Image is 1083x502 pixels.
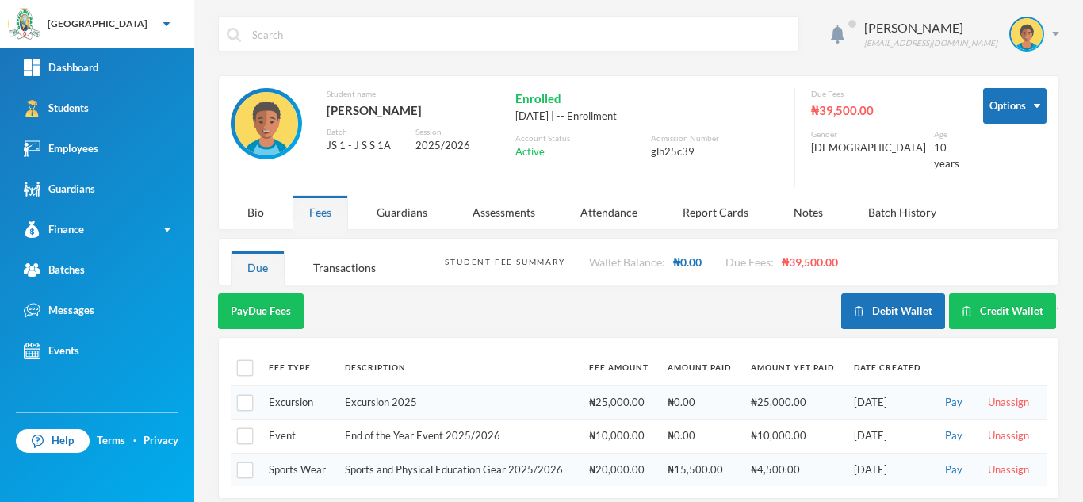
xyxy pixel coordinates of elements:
a: Privacy [144,433,178,449]
div: Guardians [360,195,444,229]
div: [EMAIL_ADDRESS][DOMAIN_NAME] [864,37,997,49]
div: [PERSON_NAME] [327,100,483,121]
div: Fees [293,195,348,229]
td: [DATE] [846,385,932,420]
div: Attendance [564,195,654,229]
td: ₦4,500.00 [743,453,847,486]
button: Pay [940,462,967,479]
span: ₦0.00 [673,255,702,269]
button: Unassign [983,394,1034,412]
span: Due Fees: [725,255,774,269]
button: Credit Wallet [949,293,1056,329]
td: ₦25,000.00 [743,385,847,420]
div: Messages [24,302,94,319]
div: Admission Number [651,132,779,144]
div: Dashboard [24,59,98,76]
th: Fee Type [261,350,337,385]
div: Student name [327,88,483,100]
span: Enrolled [515,88,561,109]
div: Notes [777,195,840,229]
td: Sports Wear [261,453,337,486]
div: Due [231,251,285,285]
td: Event [261,420,337,454]
button: Unassign [983,427,1034,445]
img: STUDENT [1011,18,1043,50]
div: Report Cards [666,195,765,229]
td: End of the Year Event 2025/2026 [337,420,581,454]
th: Amount Yet Paid [743,350,847,385]
td: ₦20,000.00 [581,453,660,486]
div: [DATE] | -- Enrollment [515,109,779,125]
div: [PERSON_NAME] [864,18,997,37]
div: Finance [24,221,84,238]
a: Help [16,429,90,453]
div: Gender [811,128,926,140]
div: Transactions [297,251,392,285]
td: ₦15,500.00 [660,453,742,486]
td: Excursion 2025 [337,385,581,420]
div: Age [934,128,959,140]
button: Pay [940,427,967,445]
button: Unassign [983,462,1034,479]
input: Search [251,17,790,52]
td: [DATE] [846,420,932,454]
div: glh25c39 [651,144,779,160]
div: [DEMOGRAPHIC_DATA] [811,140,926,156]
button: Pay [940,394,967,412]
td: ₦10,000.00 [743,420,847,454]
span: Wallet Balance: [589,255,665,269]
div: Guardians [24,181,95,197]
th: Date Created [846,350,932,385]
div: 2025/2026 [415,138,483,154]
td: Sports and Physical Education Gear 2025/2026 [337,453,581,486]
a: Terms [97,433,125,449]
img: STUDENT [235,92,298,155]
div: [GEOGRAPHIC_DATA] [48,17,147,31]
div: Bio [231,195,281,229]
div: · [133,433,136,449]
span: Active [515,144,545,160]
button: PayDue Fees [218,293,304,329]
div: Session [415,126,483,138]
td: ₦10,000.00 [581,420,660,454]
td: ₦0.00 [660,385,742,420]
div: 10 years [934,140,959,171]
div: JS 1 - J S S 1A [327,138,404,154]
td: ₦0.00 [660,420,742,454]
div: Assessments [456,195,552,229]
button: Options [983,88,1047,124]
div: Due Fees [811,88,959,100]
td: ₦25,000.00 [581,385,660,420]
img: search [227,28,241,42]
td: Excursion [261,385,337,420]
th: Amount Paid [660,350,742,385]
div: Students [24,100,89,117]
th: Fee Amount [581,350,660,385]
th: Description [337,350,581,385]
span: ₦39,500.00 [782,255,838,269]
td: [DATE] [846,453,932,486]
div: Student Fee Summary [445,256,564,268]
div: Employees [24,140,98,157]
div: ` [841,293,1059,329]
div: Events [24,343,79,359]
div: Batches [24,262,85,278]
button: Debit Wallet [841,293,945,329]
div: ₦39,500.00 [811,100,959,121]
div: Account Status [515,132,643,144]
div: Batch History [851,195,953,229]
img: logo [9,9,40,40]
div: Batch [327,126,404,138]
